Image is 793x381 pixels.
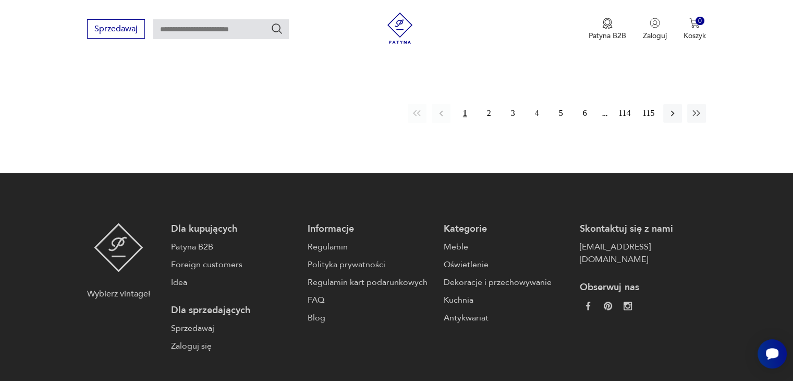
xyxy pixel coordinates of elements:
button: 115 [639,104,658,123]
button: Patyna B2B [589,18,626,41]
a: Kuchnia [444,294,569,306]
img: Ikona medalu [602,18,613,29]
a: Patyna B2B [171,241,297,253]
button: 2 [480,104,498,123]
a: Regulamin kart podarunkowych [308,276,433,289]
img: 37d27d81a828e637adc9f9cb2e3d3a8a.webp [604,302,612,310]
p: Wybierz vintage! [87,288,150,300]
button: 6 [576,104,594,123]
button: 1 [456,104,474,123]
img: Ikonka użytkownika [650,18,660,28]
button: 3 [504,104,522,123]
a: Meble [444,241,569,253]
p: Skontaktuj się z nami [580,223,705,235]
a: Sprzedawaj [171,322,297,335]
button: Sprzedawaj [87,19,145,39]
a: [EMAIL_ADDRESS][DOMAIN_NAME] [580,241,705,266]
a: Ikona medaluPatyna B2B [589,18,626,41]
iframe: Smartsupp widget button [758,339,787,368]
button: Szukaj [271,22,283,35]
p: Kategorie [444,223,569,235]
a: Blog [308,312,433,324]
img: Patyna - sklep z meblami i dekoracjami vintage [384,13,416,44]
img: Ikona koszyka [689,18,700,28]
div: 0 [696,17,704,26]
img: c2fd9cf7f39615d9d6839a72ae8e59e5.webp [624,302,632,310]
p: Patyna B2B [589,31,626,41]
img: da9060093f698e4c3cedc1453eec5031.webp [584,302,592,310]
a: FAQ [308,294,433,306]
img: Patyna - sklep z meblami i dekoracjami vintage [94,223,143,272]
a: Antykwariat [444,312,569,324]
a: Sprzedawaj [87,26,145,33]
p: Zaloguj [643,31,667,41]
a: Polityka prywatności [308,258,433,271]
button: 5 [552,104,570,123]
a: Oświetlenie [444,258,569,271]
a: Foreign customers [171,258,297,271]
a: Zaloguj się [171,340,297,352]
a: Regulamin [308,241,433,253]
p: Informacje [308,223,433,235]
button: 4 [528,104,546,123]
button: 0Koszyk [684,18,706,41]
p: Koszyk [684,31,706,41]
a: Dekoracje i przechowywanie [444,276,569,289]
p: Dla kupujących [171,223,297,235]
p: Obserwuj nas [580,281,705,294]
p: Dla sprzedających [171,304,297,317]
button: Zaloguj [643,18,667,41]
button: 114 [615,104,634,123]
a: Idea [171,276,297,289]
